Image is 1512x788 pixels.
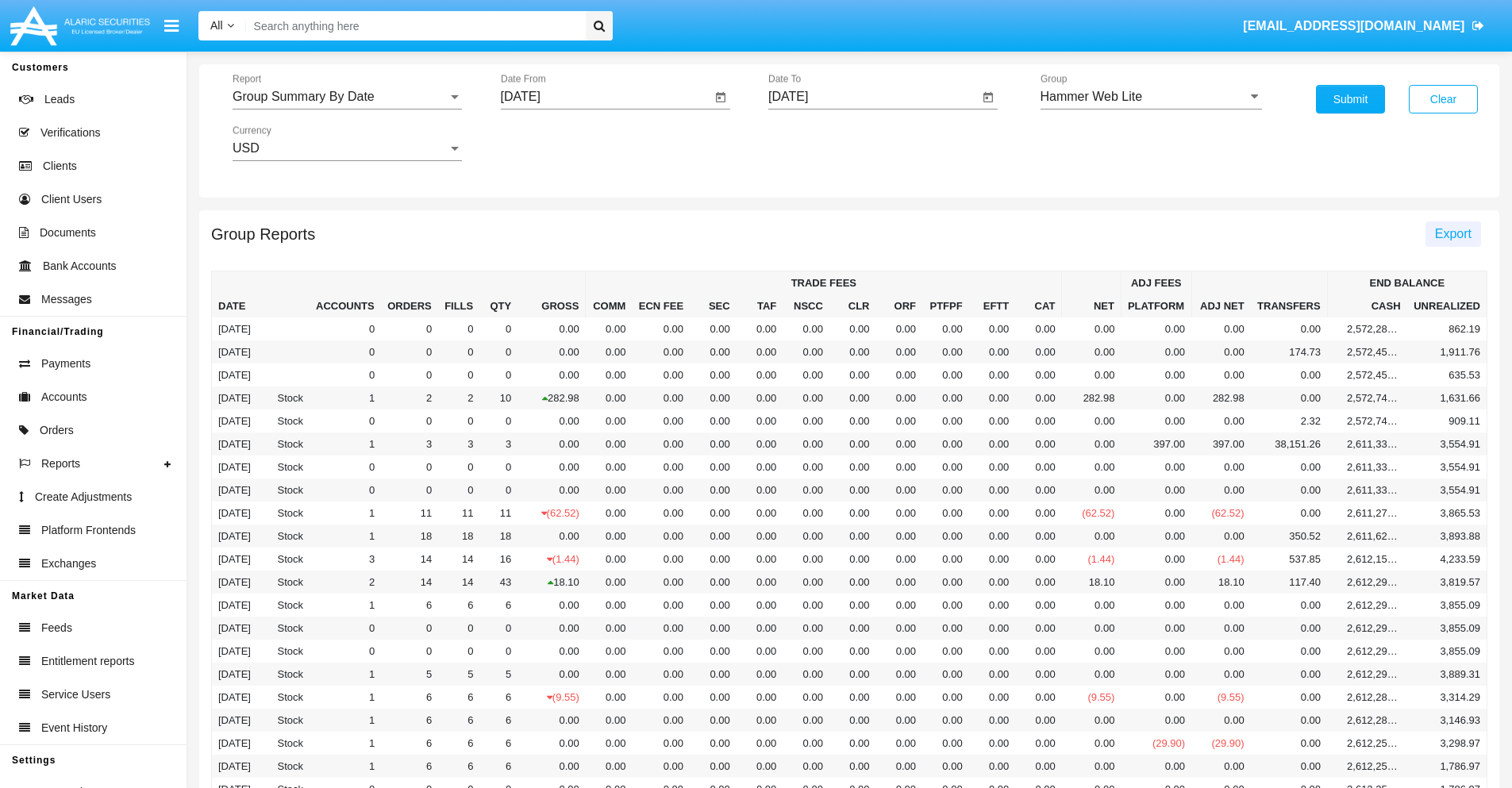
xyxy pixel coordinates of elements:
td: 0.00 [1191,409,1251,432]
td: 0.00 [1251,386,1327,409]
td: 0.00 [922,317,969,340]
td: 0.00 [969,363,1016,386]
td: 0.00 [632,409,690,432]
td: 0.00 [1015,456,1062,479]
td: 0.00 [586,340,633,363]
td: 0.00 [829,386,876,409]
td: 0.00 [829,317,876,340]
td: 0.00 [690,502,737,525]
input: Search [246,11,580,40]
td: 0.00 [1015,317,1062,340]
button: Clear [1409,85,1478,113]
th: Qty [479,271,517,318]
span: Group Summary By Date [233,90,375,103]
td: 0.00 [1015,479,1062,502]
td: 0.00 [690,340,737,363]
td: 0.00 [1251,502,1327,525]
td: 3,554.91 [1407,432,1487,456]
td: 0.00 [969,317,1016,340]
td: [DATE] [212,456,258,479]
td: 1 [310,502,381,525]
th: Gross [517,271,586,318]
th: Trade Fees [586,271,1062,295]
td: 282.98 [1062,386,1121,409]
td: 0.00 [737,363,783,386]
th: ORF [875,294,922,317]
td: 0.00 [586,409,633,432]
td: (62.52) [1062,502,1121,525]
th: CLR [829,294,876,317]
td: 0.00 [737,432,783,456]
td: 2,611,334.68 [1327,456,1406,479]
td: 0.00 [632,456,690,479]
th: Transfers [1251,271,1327,318]
td: 0.00 [1062,409,1121,432]
td: 0.00 [875,456,922,479]
th: Comm [586,294,633,317]
span: Bank Accounts [43,258,117,275]
td: 0.00 [517,340,586,363]
td: 0.00 [1121,525,1191,548]
td: 0.00 [875,502,922,525]
td: 0.00 [1062,363,1121,386]
td: 0.00 [632,479,690,502]
th: Fills [438,271,479,318]
span: Platform Frontends [41,522,136,539]
td: 0.00 [517,456,586,479]
td: 0.00 [829,409,876,432]
td: 0 [438,340,479,363]
td: 38,151.26 [1251,432,1327,456]
td: 1 [310,525,381,548]
td: 0.00 [783,432,829,456]
td: 0.00 [969,386,1016,409]
td: 0.00 [632,525,690,548]
td: 282.98 [1191,386,1251,409]
td: 0.00 [690,363,737,386]
td: 0.00 [783,456,829,479]
td: 2,572,457.92 [1327,363,1406,386]
td: 3,893.88 [1407,525,1487,548]
button: Open calendar [979,88,998,107]
td: 2,572,457.92 [1327,340,1406,363]
td: 0.00 [690,409,737,432]
th: Cash [1327,294,1406,317]
span: Orders [40,422,74,439]
td: 0.00 [1015,386,1062,409]
td: 0.00 [1191,340,1251,363]
td: 0.00 [737,525,783,548]
td: 0.00 [632,548,690,571]
td: 11 [479,502,517,525]
td: 0.00 [737,409,783,432]
td: 0.00 [1121,479,1191,502]
td: Stock [257,456,310,479]
td: 0.00 [1015,409,1062,432]
td: 0.00 [737,456,783,479]
span: Verifications [40,125,100,141]
td: 0.00 [632,363,690,386]
td: 0 [310,456,381,479]
td: 18 [479,525,517,548]
td: 0 [479,409,517,432]
td: 0.00 [1062,340,1121,363]
td: 0.00 [1062,317,1121,340]
th: TAF [737,294,783,317]
td: 1 [310,386,381,409]
th: Net [1062,271,1121,318]
span: Leads [44,91,75,108]
th: CAT [1015,294,1062,317]
td: 0.00 [922,525,969,548]
td: 0.00 [737,340,783,363]
td: 0.00 [586,502,633,525]
td: 0.00 [783,409,829,432]
td: 0 [479,363,517,386]
h5: Group Reports [211,228,315,240]
td: [DATE] [212,525,258,548]
td: 0.00 [690,479,737,502]
span: Reports [41,456,80,472]
td: 0.00 [517,432,586,456]
td: 0.00 [517,317,586,340]
th: End Balance [1327,271,1487,295]
td: 0.00 [1121,502,1191,525]
td: 0.00 [632,386,690,409]
td: 0.00 [690,386,737,409]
